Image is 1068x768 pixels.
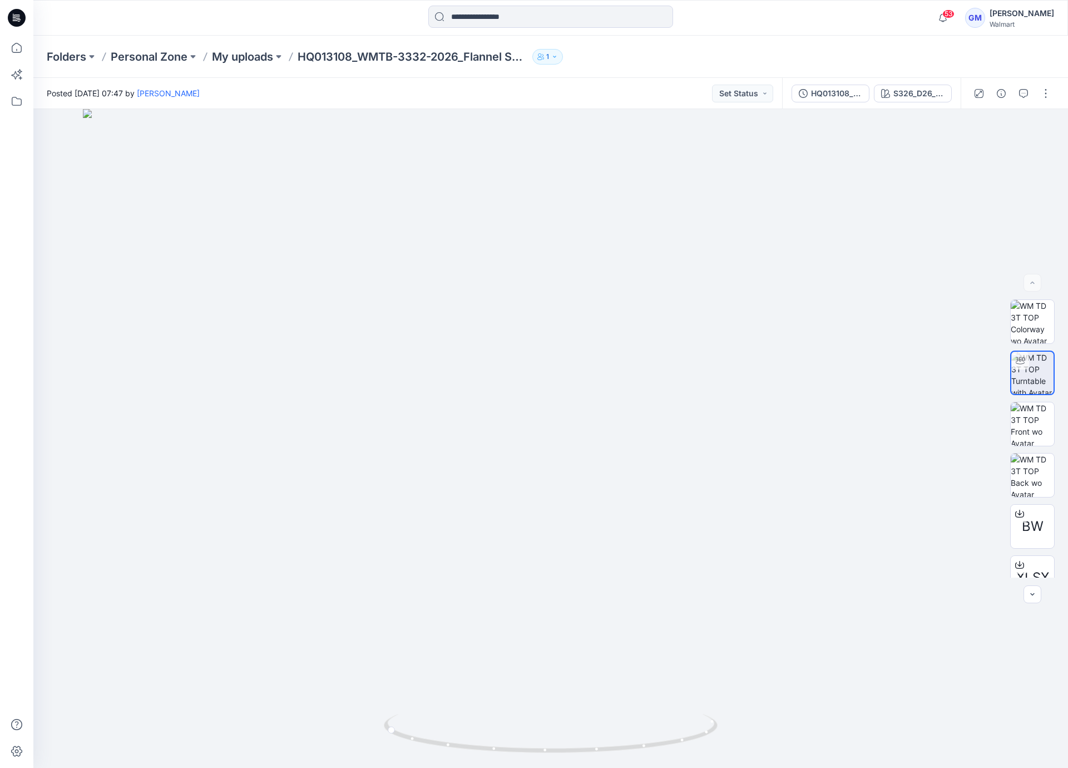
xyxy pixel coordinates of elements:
span: 53 [942,9,955,18]
div: S326_D26_WN_Flannel Plaid_ Light Grey Heather_G2965A [893,87,945,100]
div: HQ013108_WMTB-3332-2026_Flannel Shirt_Full Colorway [811,87,862,100]
div: [PERSON_NAME] [990,7,1054,20]
p: 1 [546,51,549,63]
a: Folders [47,49,86,65]
a: Personal Zone [111,49,187,65]
img: WM TD 3T TOP Back wo Avatar [1011,454,1054,497]
div: GM [965,8,985,28]
img: WM TD 3T TOP Turntable with Avatar [1011,352,1054,394]
img: WM TD 3T TOP Front wo Avatar [1011,402,1054,446]
span: BW [1022,516,1044,536]
span: Posted [DATE] 07:47 by [47,87,200,99]
button: 1 [532,49,563,65]
p: HQ013108_WMTB-3332-2026_Flannel Shirt [298,49,528,65]
span: XLSX [1016,568,1049,588]
a: My uploads [212,49,273,65]
img: WM TD 3T TOP Colorway wo Avatar [1011,300,1054,343]
a: [PERSON_NAME] [137,88,200,98]
button: S326_D26_WN_Flannel Plaid_ Light Grey Heather_G2965A [874,85,952,102]
button: Details [992,85,1010,102]
div: Walmart [990,20,1054,28]
img: eyJhbGciOiJIUzI1NiIsImtpZCI6IjAiLCJzbHQiOiJzZXMiLCJ0eXAiOiJKV1QifQ.eyJkYXRhIjp7InR5cGUiOiJzdG9yYW... [83,109,1019,768]
button: HQ013108_WMTB-3332-2026_Flannel Shirt_Full Colorway [792,85,869,102]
